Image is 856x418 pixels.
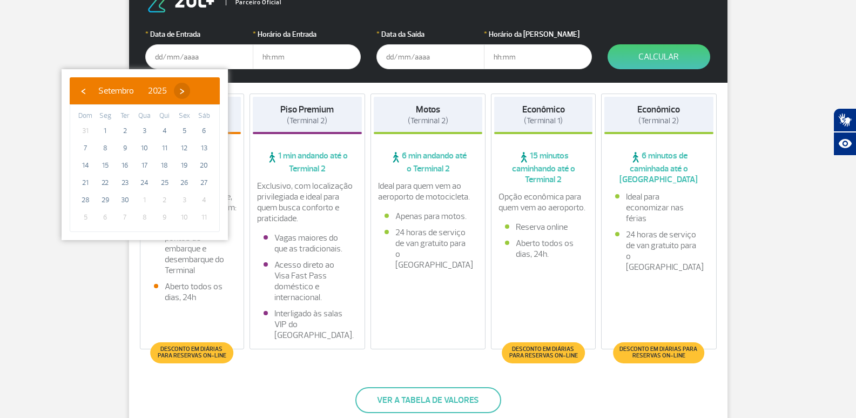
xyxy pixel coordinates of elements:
th: weekday [115,110,135,122]
strong: Motos [416,104,440,115]
span: 3 [176,191,193,209]
span: 15 minutos caminhando até o Terminal 2 [494,150,592,185]
li: Acesso direto ao Visa Fast Pass doméstico e internacional. [264,260,351,303]
li: Aberto todos os dias, 24h. [505,238,582,260]
span: 15 [97,157,114,174]
button: Setembro [91,83,141,99]
span: 19 [176,157,193,174]
span: 6 minutos de caminhada até o [GEOGRAPHIC_DATA] [604,150,713,185]
span: 21 [77,174,94,191]
span: 12 [176,140,193,157]
span: 2 [116,122,133,140]
th: weekday [174,110,194,122]
li: 24 horas de serviço de van gratuito para o [GEOGRAPHIC_DATA] [385,227,472,270]
th: weekday [96,110,116,122]
strong: Econômico [522,104,565,115]
span: 7 [77,140,94,157]
button: Ver a tabela de valores [355,387,501,413]
input: dd/mm/aaaa [145,44,253,69]
span: (Terminal 2) [638,116,679,126]
span: 11 [156,140,173,157]
li: Apenas para motos. [385,211,472,222]
span: 1 [136,191,153,209]
strong: Econômico [637,104,680,115]
p: Opção econômica para quem vem ao aeroporto. [498,191,588,213]
span: 8 [136,209,153,226]
span: (Terminal 2) [408,116,448,126]
span: 2 [156,191,173,209]
span: 29 [97,191,114,209]
span: 9 [156,209,173,226]
button: ‹ [75,83,91,99]
th: weekday [154,110,174,122]
label: Horário da Entrada [253,29,361,40]
span: 18 [156,157,173,174]
th: weekday [194,110,214,122]
span: 4 [196,191,213,209]
span: 20 [196,157,213,174]
li: Ideal para economizar nas férias [615,191,703,224]
span: 30 [116,191,133,209]
span: (Terminal 2) [287,116,327,126]
label: Data da Saída [376,29,484,40]
span: 31 [77,122,94,140]
span: 11 [196,209,213,226]
span: 5 [176,122,193,140]
span: 17 [136,157,153,174]
span: 5 [77,209,94,226]
span: 6 [97,209,114,226]
span: 1 [97,122,114,140]
li: Aberto todos os dias, 24h [154,281,231,303]
li: Fácil acesso aos pontos de embarque e desembarque do Terminal [154,222,231,276]
label: Horário da [PERSON_NAME] [484,29,592,40]
input: hh:mm [253,44,361,69]
li: Vagas maiores do que as tradicionais. [264,233,351,254]
li: Reserva online [505,222,582,233]
span: 23 [116,174,133,191]
span: Desconto em diárias para reservas on-line [156,346,228,359]
span: 26 [176,174,193,191]
span: 6 [196,122,213,140]
span: 8 [97,140,114,157]
button: › [174,83,190,99]
th: weekday [135,110,155,122]
span: 4 [156,122,173,140]
span: 16 [116,157,133,174]
input: hh:mm [484,44,592,69]
li: 24 horas de serviço de van gratuito para o [GEOGRAPHIC_DATA] [615,229,703,273]
span: 10 [176,209,193,226]
span: 3 [136,122,153,140]
span: (Terminal 1) [524,116,563,126]
th: weekday [76,110,96,122]
li: Interligado às salas VIP do [GEOGRAPHIC_DATA]. [264,308,351,341]
span: 14 [77,157,94,174]
span: 1 min andando até o Terminal 2 [253,150,362,174]
span: 25 [156,174,173,191]
span: 27 [196,174,213,191]
div: Plugin de acessibilidade da Hand Talk. [833,108,856,156]
button: Abrir recursos assistivos. [833,132,856,156]
span: 22 [97,174,114,191]
span: 6 min andando até o Terminal 2 [374,150,483,174]
p: Ideal para quem vem ao aeroporto de motocicleta. [378,181,478,202]
span: 2025 [148,85,167,96]
strong: Piso Premium [280,104,334,115]
span: 9 [116,140,133,157]
button: Abrir tradutor de língua de sinais. [833,108,856,132]
span: 24 [136,174,153,191]
span: 7 [116,209,133,226]
span: 13 [196,140,213,157]
button: 2025 [141,83,174,99]
span: 28 [77,191,94,209]
button: Calcular [608,44,710,69]
input: dd/mm/aaaa [376,44,484,69]
span: Desconto em diárias para reservas on-line [507,346,579,359]
span: 10 [136,140,153,157]
label: Data de Entrada [145,29,253,40]
bs-datepicker-navigation-view: ​ ​ ​ [75,84,190,95]
span: Setembro [98,85,134,96]
bs-datepicker-container: calendar [62,69,228,240]
p: Exclusivo, com localização privilegiada e ideal para quem busca conforto e praticidade. [257,181,358,224]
